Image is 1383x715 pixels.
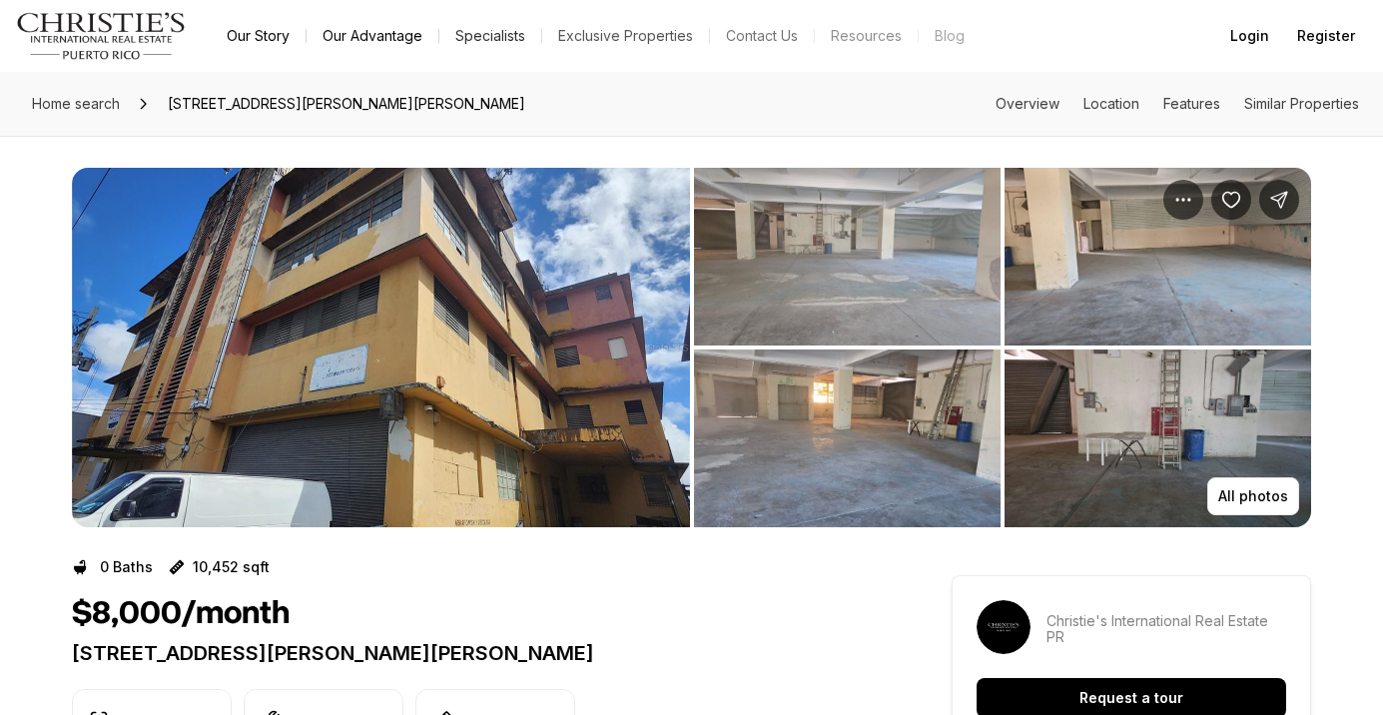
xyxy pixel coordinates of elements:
[307,22,438,50] a: Our Advantage
[72,595,290,633] h1: $8,000/month
[72,641,880,665] p: [STREET_ADDRESS][PERSON_NAME][PERSON_NAME]
[1218,488,1288,504] p: All photos
[694,350,1001,527] button: View image gallery
[1163,180,1203,220] button: Property options
[1285,16,1367,56] button: Register
[72,168,690,527] button: View image gallery
[919,22,981,50] a: Blog
[72,168,1311,527] div: Listing Photos
[1163,95,1220,112] a: Skip to: Features
[1259,180,1299,220] button: Share Property: 2328 CALLE BLANCA REXACH #1
[694,168,1312,527] li: 2 of 7
[100,559,153,575] p: 0 Baths
[1244,95,1359,112] a: Skip to: Similar Properties
[996,95,1059,112] a: Skip to: Overview
[32,95,120,112] span: Home search
[542,22,709,50] a: Exclusive Properties
[1083,95,1139,112] a: Skip to: Location
[996,96,1359,112] nav: Page section menu
[193,559,270,575] p: 10,452 sqft
[1230,28,1269,44] span: Login
[1211,180,1251,220] button: Save Property: 2328 CALLE BLANCA REXACH #1
[1046,613,1286,645] p: Christie's International Real Estate PR
[72,168,690,527] li: 1 of 7
[24,88,128,120] a: Home search
[1079,690,1183,706] p: Request a tour
[1218,16,1281,56] button: Login
[1207,477,1299,515] button: All photos
[160,88,533,120] span: [STREET_ADDRESS][PERSON_NAME][PERSON_NAME]
[1005,350,1311,527] button: View image gallery
[694,168,1001,346] button: View image gallery
[211,22,306,50] a: Our Story
[1005,168,1311,346] button: View image gallery
[710,22,814,50] button: Contact Us
[1297,28,1355,44] span: Register
[16,12,187,60] img: logo
[815,22,918,50] a: Resources
[439,22,541,50] a: Specialists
